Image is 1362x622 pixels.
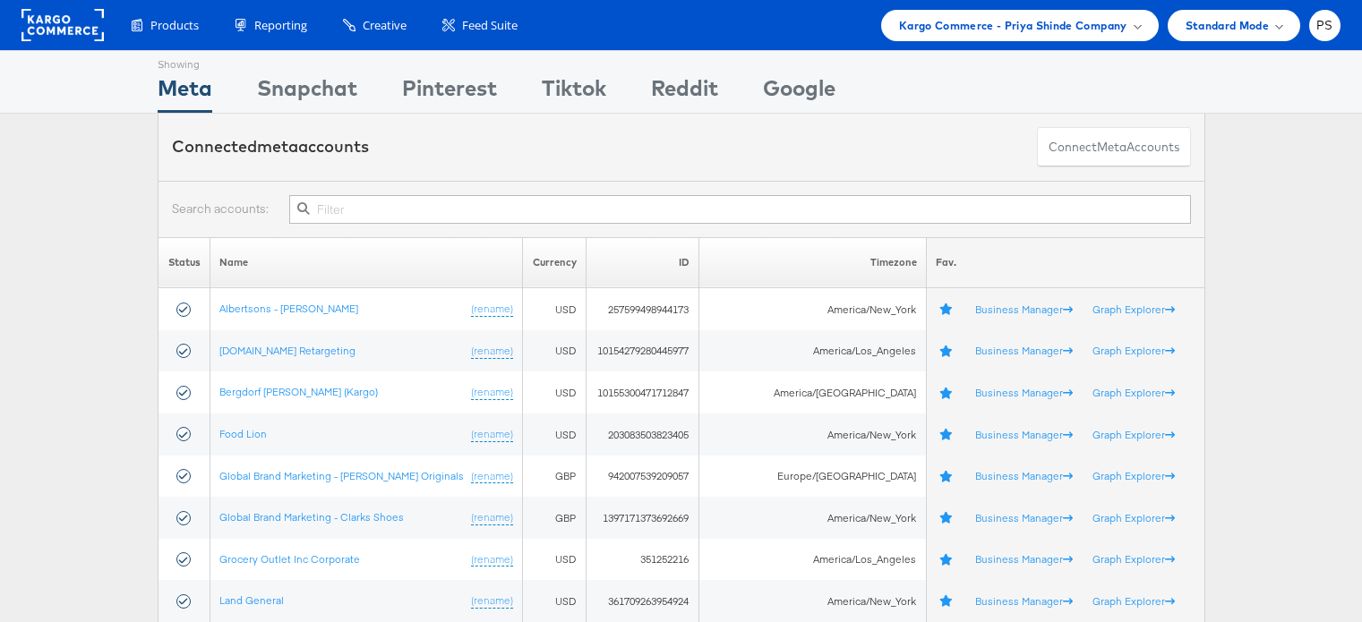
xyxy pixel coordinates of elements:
[586,237,698,288] th: ID
[1092,302,1175,316] a: Graph Explorer
[257,136,298,157] span: meta
[470,510,512,525] a: (rename)
[470,344,512,359] a: (rename)
[1092,552,1175,566] a: Graph Explorer
[763,72,835,113] div: Google
[219,468,464,481] a: Global Brand Marketing - [PERSON_NAME] Originals
[899,16,1127,35] span: Kargo Commerce - Priya Shinde Company
[974,302,1072,316] a: Business Manager
[219,385,378,398] a: Bergdorf [PERSON_NAME] (Kargo)
[698,580,925,622] td: America/New_York
[254,17,307,34] span: Reporting
[974,344,1072,357] a: Business Manager
[521,371,585,413] td: USD
[470,593,512,609] a: (rename)
[586,497,698,539] td: 1397171373692669
[219,344,355,357] a: [DOMAIN_NAME] Retargeting
[521,288,585,330] td: USD
[219,552,360,566] a: Grocery Outlet Inc Corporate
[1092,594,1175,608] a: Graph Explorer
[651,72,718,113] div: Reddit
[289,195,1190,224] input: Filter
[586,371,698,413] td: 10155300471712847
[586,456,698,498] td: 942007539209057
[219,302,358,315] a: Albertsons - [PERSON_NAME]
[1037,127,1191,167] button: ConnectmetaAccounts
[698,456,925,498] td: Europe/[GEOGRAPHIC_DATA]
[698,371,925,413] td: America/[GEOGRAPHIC_DATA]
[210,237,521,288] th: Name
[470,552,512,567] a: (rename)
[542,72,606,113] div: Tiktok
[1092,386,1175,399] a: Graph Explorer
[974,427,1072,440] a: Business Manager
[462,17,518,34] span: Feed Suite
[521,456,585,498] td: GBP
[158,51,212,72] div: Showing
[521,539,585,581] td: USD
[698,237,925,288] th: Timezone
[521,580,585,622] td: USD
[1092,344,1175,357] a: Graph Explorer
[1186,16,1269,35] span: Standard Mode
[150,17,199,34] span: Products
[586,288,698,330] td: 257599498944173
[974,552,1072,566] a: Business Manager
[698,497,925,539] td: America/New_York
[158,72,212,113] div: Meta
[974,469,1072,482] a: Business Manager
[586,580,698,622] td: 361709263954924
[586,330,698,372] td: 10154279280445977
[158,237,210,288] th: Status
[1092,510,1175,524] a: Graph Explorer
[219,593,284,607] a: Land General
[698,288,925,330] td: America/New_York
[974,594,1072,608] a: Business Manager
[470,385,512,400] a: (rename)
[1092,469,1175,482] a: Graph Explorer
[470,427,512,442] a: (rename)
[698,330,925,372] td: America/Los_Angeles
[1092,427,1175,440] a: Graph Explorer
[521,413,585,456] td: USD
[402,72,497,113] div: Pinterest
[586,413,698,456] td: 203083503823405
[698,413,925,456] td: America/New_York
[521,237,585,288] th: Currency
[363,17,407,34] span: Creative
[698,539,925,581] td: America/Los_Angeles
[219,427,267,440] a: Food Lion
[470,468,512,483] a: (rename)
[470,302,512,317] a: (rename)
[257,72,357,113] div: Snapchat
[521,330,585,372] td: USD
[172,135,369,158] div: Connected accounts
[586,539,698,581] td: 351252216
[521,497,585,539] td: GBP
[1097,139,1126,156] span: meta
[974,386,1072,399] a: Business Manager
[219,510,404,524] a: Global Brand Marketing - Clarks Shoes
[974,510,1072,524] a: Business Manager
[1316,20,1333,31] span: PS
